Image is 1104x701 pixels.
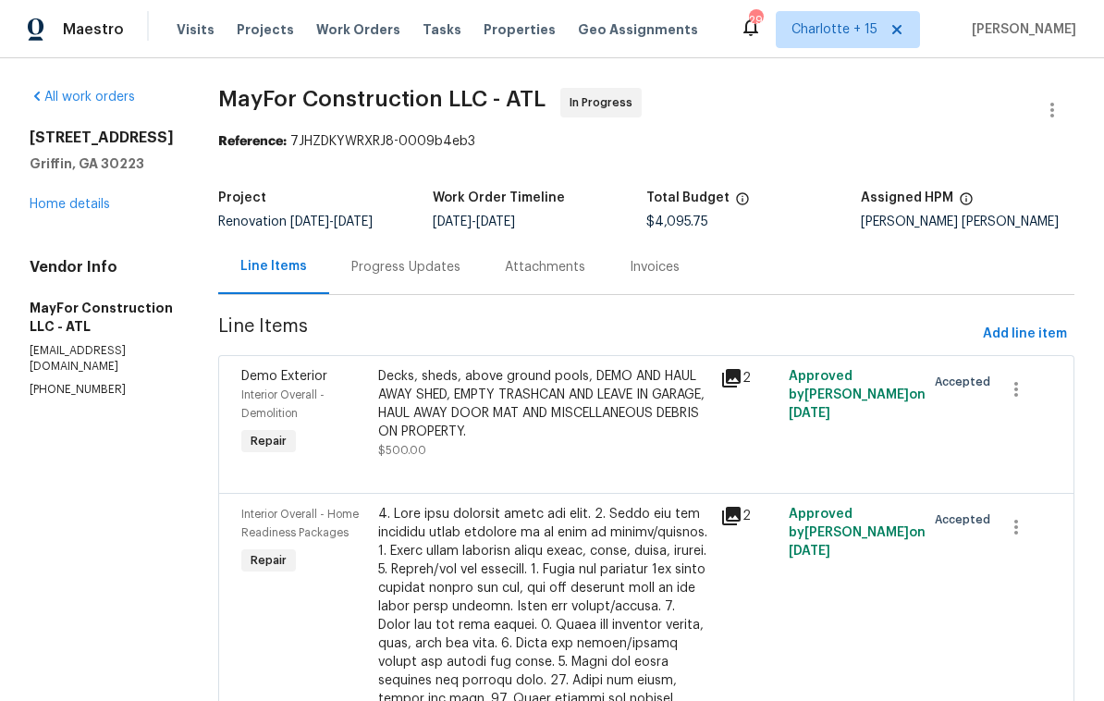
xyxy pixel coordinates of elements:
span: Repair [243,551,294,570]
span: Add line item [983,323,1067,346]
div: Line Items [240,257,307,276]
span: Maestro [63,20,124,39]
b: Reference: [218,135,287,148]
a: All work orders [30,91,135,104]
span: Visits [177,20,215,39]
h5: Griffin, GA 30223 [30,154,174,173]
span: Properties [484,20,556,39]
h5: Assigned HPM [861,191,953,204]
h5: MayFor Construction LLC - ATL [30,299,174,336]
h5: Work Order Timeline [433,191,565,204]
h4: Vendor Info [30,258,174,277]
span: Approved by [PERSON_NAME] on [789,508,926,558]
span: $4,095.75 [646,215,708,228]
span: Work Orders [316,20,400,39]
span: Repair [243,432,294,450]
span: Renovation [218,215,373,228]
span: Geo Assignments [578,20,698,39]
span: Approved by [PERSON_NAME] on [789,370,926,420]
span: The total cost of line items that have been proposed by Opendoor. This sum includes line items th... [735,191,750,215]
span: [DATE] [789,407,830,420]
button: Add line item [975,317,1074,351]
span: Tasks [423,23,461,36]
span: Projects [237,20,294,39]
span: Accepted [935,510,998,529]
div: [PERSON_NAME] [PERSON_NAME] [861,215,1075,228]
span: [DATE] [476,215,515,228]
span: $500.00 [378,445,426,456]
span: Interior Overall - Demolition [241,389,325,419]
h5: Total Budget [646,191,730,204]
div: 7JHZDKYWRXRJ8-0009b4eb3 [218,132,1074,151]
a: Home details [30,198,110,211]
span: [DATE] [789,545,830,558]
span: Charlotte + 15 [791,20,877,39]
p: [PHONE_NUMBER] [30,382,174,398]
h2: [STREET_ADDRESS] [30,129,174,147]
span: MayFor Construction LLC - ATL [218,88,546,110]
span: [DATE] [290,215,329,228]
div: Invoices [630,258,680,277]
div: Decks, sheds, above ground pools, DEMO AND HAUL AWAY SHED, EMPTY TRASHCAN AND LEAVE IN GARAGE, HA... [378,367,709,441]
span: [DATE] [334,215,373,228]
span: Demo Exterior [241,370,327,383]
span: - [433,215,515,228]
div: Progress Updates [351,258,460,277]
span: In Progress [570,93,640,112]
span: [PERSON_NAME] [964,20,1076,39]
div: Attachments [505,258,585,277]
div: 292 [749,11,762,30]
span: [DATE] [433,215,472,228]
span: The hpm assigned to this work order. [959,191,974,215]
span: Accepted [935,373,998,391]
h5: Project [218,191,266,204]
span: - [290,215,373,228]
div: 2 [720,505,778,527]
div: 2 [720,367,778,389]
span: Line Items [218,317,975,351]
p: [EMAIL_ADDRESS][DOMAIN_NAME] [30,343,174,375]
span: Interior Overall - Home Readiness Packages [241,509,359,538]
